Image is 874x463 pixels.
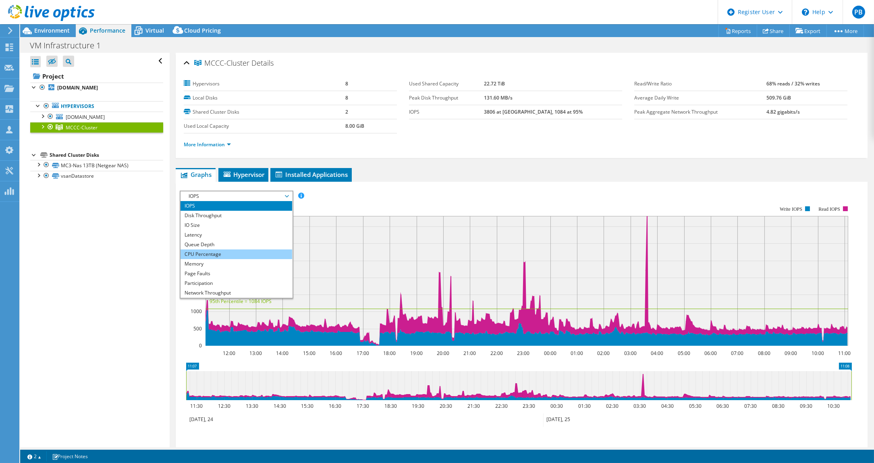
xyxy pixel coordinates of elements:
[191,308,202,315] text: 1000
[757,25,790,37] a: Share
[484,94,513,101] b: 131.60 MB/s
[766,108,800,115] b: 4.82 gigabits/s
[689,403,702,409] text: 05:30
[249,350,262,357] text: 13:00
[222,170,264,179] span: Hypervisor
[223,350,235,357] text: 12:00
[780,206,802,212] text: Write IOPS
[800,403,812,409] text: 09:30
[190,403,203,409] text: 11:30
[718,25,757,37] a: Reports
[276,350,289,357] text: 14:00
[852,6,865,19] span: PB
[184,108,345,116] label: Shared Cluster Disks
[30,122,163,133] a: MCCC-Cluster
[766,80,820,87] b: 68% reads / 32% writes
[57,84,98,91] b: [DOMAIN_NAME]
[30,171,163,181] a: vsanDatastore
[193,325,202,332] text: 500
[766,94,791,101] b: 509.76 GiB
[409,80,484,88] label: Used Shared Capacity
[802,8,809,16] svg: \n
[744,403,757,409] text: 07:30
[490,350,503,357] text: 22:00
[30,83,163,93] a: [DOMAIN_NAME]
[246,403,258,409] text: 13:30
[704,350,717,357] text: 06:00
[357,350,369,357] text: 17:00
[634,108,766,116] label: Peak Aggregate Network Throughput
[818,206,840,212] text: Read IOPS
[181,211,292,220] li: Disk Throughput
[330,350,342,357] text: 16:00
[409,108,484,116] label: IOPS
[181,259,292,269] li: Memory
[716,403,729,409] text: 06:30
[66,124,98,131] span: MCCC-Cluster
[634,94,766,102] label: Average Daily Write
[66,114,105,120] span: [DOMAIN_NAME]
[22,451,47,461] a: 2
[789,25,827,37] a: Export
[30,160,163,170] a: MC3-Nas 13TB (Netgear NAS)
[274,170,348,179] span: Installed Applications
[651,350,663,357] text: 04:00
[30,70,163,83] a: Project
[440,403,452,409] text: 20:30
[812,350,824,357] text: 10:00
[345,108,348,115] b: 2
[731,350,743,357] text: 07:00
[550,403,563,409] text: 00:30
[181,240,292,249] li: Queue Depth
[26,41,113,50] h1: VM Infrastructure 1
[517,350,529,357] text: 23:00
[544,350,556,357] text: 00:00
[785,350,797,357] text: 09:00
[606,403,619,409] text: 02:30
[758,350,770,357] text: 08:00
[345,94,348,101] b: 8
[772,403,785,409] text: 08:30
[181,230,292,240] li: Latency
[50,150,163,160] div: Shared Cluster Disks
[678,350,690,357] text: 05:00
[578,403,591,409] text: 01:30
[495,403,508,409] text: 22:30
[194,59,249,67] span: MCCC-Cluster
[634,80,766,88] label: Read/Write Ratio
[218,403,230,409] text: 12:30
[437,350,449,357] text: 20:00
[357,403,369,409] text: 17:30
[181,249,292,259] li: CPU Percentage
[30,101,163,112] a: Hypervisors
[90,27,125,34] span: Performance
[184,141,231,148] a: More Information
[467,403,480,409] text: 21:30
[463,350,476,357] text: 21:00
[624,350,637,357] text: 03:00
[484,108,583,115] b: 3806 at [GEOGRAPHIC_DATA], 1084 at 95%
[384,403,397,409] text: 18:30
[409,94,484,102] label: Peak Disk Throughput
[301,403,313,409] text: 15:30
[329,403,341,409] text: 16:30
[181,278,292,288] li: Participation
[484,80,505,87] b: 22.72 TiB
[199,342,202,349] text: 0
[184,27,221,34] span: Cloud Pricing
[633,403,646,409] text: 03:30
[210,298,272,305] text: 95th Percentile = 1084 IOPS
[181,288,292,298] li: Network Throughput
[34,27,70,34] span: Environment
[30,112,163,122] a: [DOMAIN_NAME]
[46,451,93,461] a: Project Notes
[597,350,610,357] text: 02:00
[184,80,345,88] label: Hypervisors
[180,170,212,179] span: Graphs
[185,191,288,201] span: IOPS
[523,403,535,409] text: 23:30
[251,58,274,68] span: Details
[345,122,364,129] b: 8.00 GiB
[838,350,851,357] text: 11:00
[181,269,292,278] li: Page Faults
